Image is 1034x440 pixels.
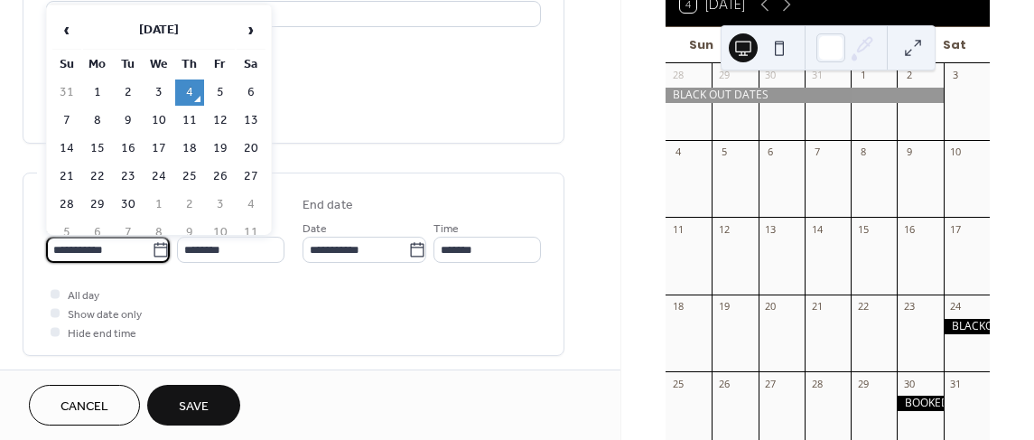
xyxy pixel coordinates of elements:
span: Cancel [61,398,108,417]
td: 4 [237,192,265,218]
td: 28 [52,192,81,218]
div: 27 [764,377,778,390]
th: Mo [83,51,112,78]
div: 13 [764,222,778,236]
div: 12 [717,222,731,236]
td: 1 [144,192,173,218]
td: 9 [114,108,143,134]
div: BLACK OUT DATES [666,88,944,103]
div: 30 [764,69,778,82]
span: Date [303,220,327,239]
td: 25 [175,164,204,190]
td: 4 [175,80,204,106]
td: 16 [114,136,143,162]
div: 3 [949,69,963,82]
div: 10 [949,145,963,159]
div: Sat [933,27,975,63]
div: 22 [856,300,870,314]
div: 18 [671,300,685,314]
td: 31 [52,80,81,106]
th: Sa [237,51,265,78]
div: 1 [856,69,870,82]
div: 7 [810,145,824,159]
span: Show date only [68,305,142,324]
td: 21 [52,164,81,190]
div: 15 [856,222,870,236]
td: 11 [175,108,204,134]
div: 4 [671,145,685,159]
td: 6 [237,80,265,106]
span: Save [179,398,209,417]
div: Sun [680,27,722,63]
td: 10 [144,108,173,134]
div: 6 [764,145,778,159]
div: 21 [810,300,824,314]
td: 13 [237,108,265,134]
div: 20 [764,300,778,314]
div: 19 [717,300,731,314]
th: Tu [114,51,143,78]
td: 6 [83,220,112,246]
a: Cancel [29,385,140,426]
td: 26 [206,164,235,190]
td: 2 [114,80,143,106]
td: 18 [175,136,204,162]
td: 12 [206,108,235,134]
div: 17 [949,222,963,236]
td: 2 [175,192,204,218]
td: 19 [206,136,235,162]
th: We [144,51,173,78]
div: 28 [810,377,824,390]
td: 5 [52,220,81,246]
th: Th [175,51,204,78]
td: 3 [144,80,173,106]
button: Save [147,385,240,426]
td: 1 [83,80,112,106]
td: 23 [114,164,143,190]
td: 29 [83,192,112,218]
td: 27 [237,164,265,190]
div: 14 [810,222,824,236]
td: 24 [144,164,173,190]
div: BOOKED [897,396,943,411]
th: Fr [206,51,235,78]
div: 8 [856,145,870,159]
td: 8 [144,220,173,246]
span: Hide end time [68,324,136,343]
div: 9 [902,145,916,159]
span: › [238,12,265,48]
div: 5 [717,145,731,159]
div: 31 [949,377,963,390]
td: 17 [144,136,173,162]
td: 8 [83,108,112,134]
td: 10 [206,220,235,246]
div: End date [303,196,353,215]
td: 15 [83,136,112,162]
td: 7 [52,108,81,134]
th: Su [52,51,81,78]
span: ‹ [53,12,80,48]
div: 31 [810,69,824,82]
div: 11 [671,222,685,236]
td: 30 [114,192,143,218]
div: 28 [671,69,685,82]
td: 14 [52,136,81,162]
div: 23 [902,300,916,314]
td: 5 [206,80,235,106]
div: 29 [856,377,870,390]
div: 16 [902,222,916,236]
td: 11 [237,220,265,246]
td: 22 [83,164,112,190]
td: 7 [114,220,143,246]
div: BLACKOUT [944,319,990,334]
td: 3 [206,192,235,218]
div: 30 [902,377,916,390]
span: All day [68,286,99,305]
div: 29 [717,69,731,82]
div: 25 [671,377,685,390]
th: [DATE] [83,11,235,50]
span: Time [433,220,459,239]
div: 24 [949,300,963,314]
td: 20 [237,136,265,162]
div: 26 [717,377,731,390]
